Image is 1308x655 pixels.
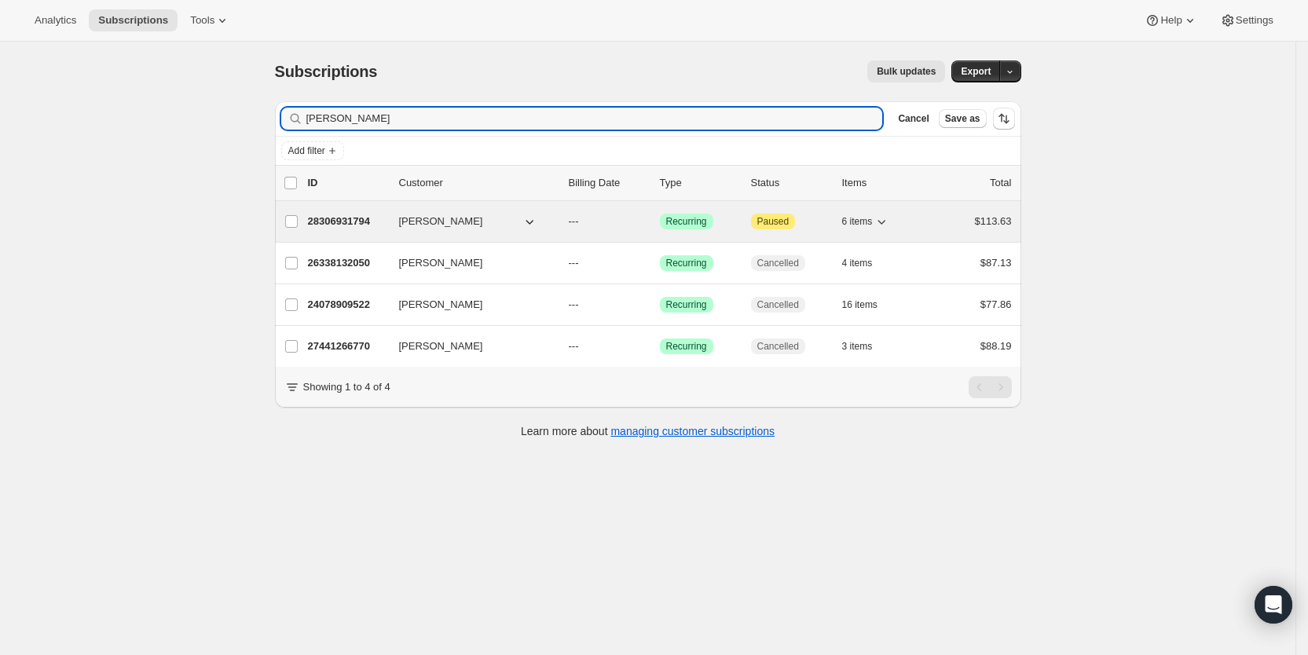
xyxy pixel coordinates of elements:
button: 3 items [842,335,890,357]
span: 3 items [842,340,873,353]
a: managing customer subscriptions [610,425,775,437]
span: Subscriptions [275,63,378,80]
p: 24078909522 [308,297,387,313]
button: 6 items [842,210,890,232]
span: --- [569,340,579,352]
nav: Pagination [969,376,1012,398]
span: [PERSON_NAME] [399,338,483,354]
span: [PERSON_NAME] [399,255,483,271]
span: Add filter [288,145,325,157]
span: Paused [757,215,790,228]
button: [PERSON_NAME] [390,292,547,317]
button: Help [1135,9,1207,31]
button: Sort the results [993,108,1015,130]
button: Analytics [25,9,86,31]
div: Open Intercom Messenger [1255,586,1292,624]
span: --- [569,215,579,227]
div: 24078909522[PERSON_NAME]---SuccessRecurringCancelled16 items$77.86 [308,294,1012,316]
button: 16 items [842,294,895,316]
button: Export [951,60,1000,82]
div: Items [842,175,921,191]
span: Recurring [666,298,707,311]
p: Customer [399,175,556,191]
span: Cancelled [757,340,799,353]
span: Tools [190,14,214,27]
button: Save as [939,109,987,128]
span: Save as [945,112,980,125]
p: 26338132050 [308,255,387,271]
p: Learn more about [521,423,775,439]
span: Cancelled [757,257,799,269]
button: Subscriptions [89,9,178,31]
span: Analytics [35,14,76,27]
div: 26338132050[PERSON_NAME]---SuccessRecurringCancelled4 items$87.13 [308,252,1012,274]
span: $77.86 [980,298,1012,310]
button: [PERSON_NAME] [390,251,547,276]
div: 27441266770[PERSON_NAME]---SuccessRecurringCancelled3 items$88.19 [308,335,1012,357]
button: 4 items [842,252,890,274]
span: 4 items [842,257,873,269]
span: Recurring [666,257,707,269]
span: Settings [1236,14,1273,27]
span: Recurring [666,215,707,228]
div: 28306931794[PERSON_NAME]---SuccessRecurringAttentionPaused6 items$113.63 [308,210,1012,232]
span: Cancelled [757,298,799,311]
button: Add filter [281,141,344,160]
input: Filter subscribers [306,108,883,130]
p: Billing Date [569,175,647,191]
span: Help [1160,14,1182,27]
span: 16 items [842,298,877,311]
p: 28306931794 [308,214,387,229]
span: Bulk updates [877,65,936,78]
button: [PERSON_NAME] [390,209,547,234]
span: Recurring [666,340,707,353]
span: $87.13 [980,257,1012,269]
p: Showing 1 to 4 of 4 [303,379,390,395]
span: $113.63 [975,215,1012,227]
span: Cancel [898,112,929,125]
span: Export [961,65,991,78]
button: Cancel [892,109,935,128]
p: Total [990,175,1011,191]
span: [PERSON_NAME] [399,297,483,313]
p: ID [308,175,387,191]
button: Tools [181,9,240,31]
div: IDCustomerBilling DateTypeStatusItemsTotal [308,175,1012,191]
span: --- [569,298,579,310]
span: 6 items [842,215,873,228]
div: Type [660,175,738,191]
button: Bulk updates [867,60,945,82]
span: [PERSON_NAME] [399,214,483,229]
span: --- [569,257,579,269]
span: $88.19 [980,340,1012,352]
span: Subscriptions [98,14,168,27]
button: [PERSON_NAME] [390,334,547,359]
p: Status [751,175,830,191]
button: Settings [1211,9,1283,31]
p: 27441266770 [308,338,387,354]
